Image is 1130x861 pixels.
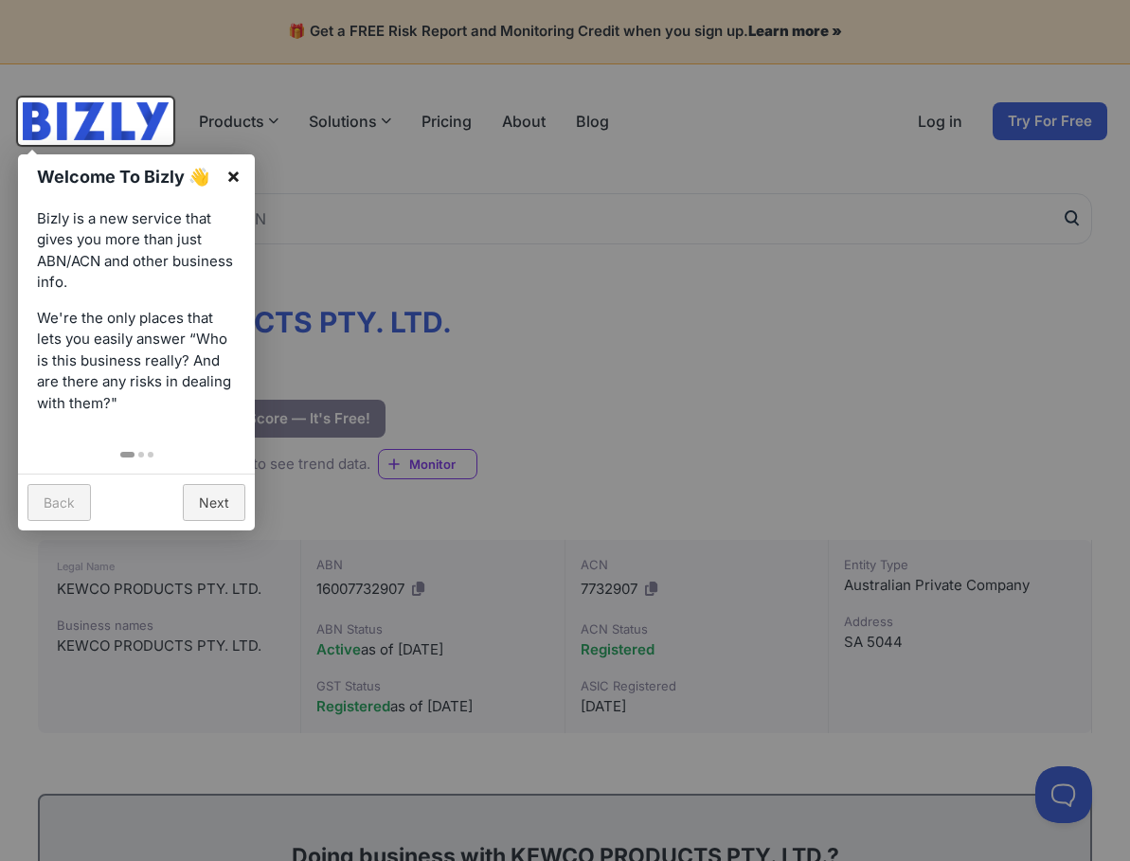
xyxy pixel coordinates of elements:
[37,308,236,415] p: We're the only places that lets you easily answer “Who is this business really? And are there any...
[183,484,245,521] a: Next
[37,164,216,189] h1: Welcome To Bizly 👋
[37,208,236,294] p: Bizly is a new service that gives you more than just ABN/ACN and other business info.
[27,484,91,521] a: Back
[212,154,255,197] a: ×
